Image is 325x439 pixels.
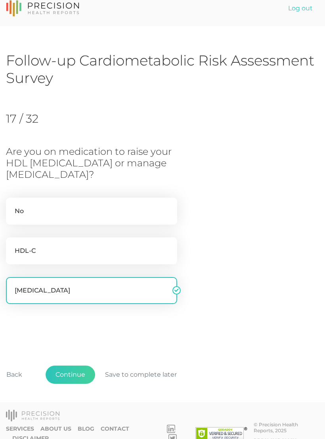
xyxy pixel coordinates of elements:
[6,426,34,432] a: Services
[78,426,94,432] a: Blog
[254,422,319,433] div: © Precision Health Reports, 2025
[6,112,87,125] h2: 17 / 32
[6,277,177,304] label: [MEDICAL_DATA]
[282,0,319,16] a: Log out
[101,426,129,432] a: Contact
[6,52,319,87] h1: Follow-up Cardiometabolic Risk Assessment Survey
[46,366,95,384] button: Continue
[6,146,194,180] h3: Are you on medication to raise your HDL [MEDICAL_DATA] or manage [MEDICAL_DATA]?
[6,198,177,225] label: No
[95,366,187,384] button: Save to complete later
[40,426,71,432] a: About Us
[6,237,177,264] label: HDL-C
